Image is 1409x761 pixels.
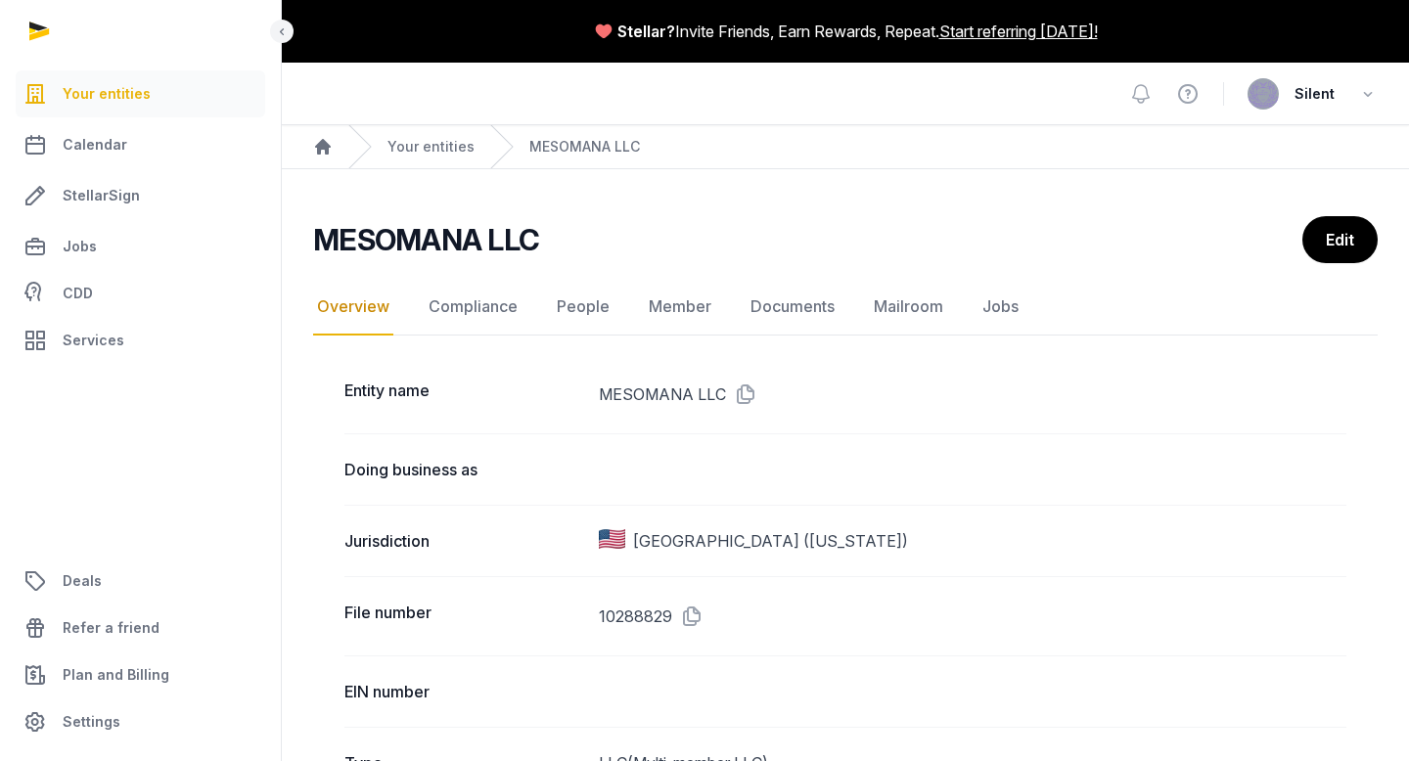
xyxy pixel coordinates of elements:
a: Plan and Billing [16,651,265,698]
nav: Breadcrumb [282,125,1409,169]
h2: MESOMANA LLC [313,222,539,257]
a: Jobs [16,223,265,270]
a: Services [16,317,265,364]
span: Plan and Billing [63,663,169,687]
a: Start referring [DATE]! [939,20,1098,43]
a: Your entities [16,70,265,117]
dt: File number [344,601,583,632]
span: CDD [63,282,93,305]
dt: EIN number [344,680,583,703]
img: avatar [1248,78,1279,110]
span: Calendar [63,133,127,157]
dt: Jurisdiction [344,529,583,553]
dt: Doing business as [344,458,583,481]
a: Settings [16,698,265,745]
a: Compliance [425,279,522,336]
nav: Tabs [313,279,1378,336]
a: Member [645,279,715,336]
a: Mailroom [870,279,947,336]
dd: MESOMANA LLC [599,379,1346,410]
a: Documents [747,279,839,336]
a: Your entities [387,137,475,157]
a: Edit [1302,216,1378,263]
span: Settings [63,710,120,734]
a: StellarSign [16,172,265,219]
span: Refer a friend [63,616,159,640]
span: Services [63,329,124,352]
span: StellarSign [63,184,140,207]
a: Overview [313,279,393,336]
a: Deals [16,558,265,604]
span: Jobs [63,235,97,258]
a: People [553,279,614,336]
span: [GEOGRAPHIC_DATA] ([US_STATE]) [633,529,908,553]
iframe: Chat Widget [1311,667,1409,761]
span: Silent [1295,82,1335,106]
span: Your entities [63,82,151,106]
dd: 10288829 [599,601,1346,632]
a: MESOMANA LLC [529,137,640,157]
a: Jobs [978,279,1023,336]
a: Calendar [16,121,265,168]
dt: Entity name [344,379,583,410]
span: Deals [63,569,102,593]
a: CDD [16,274,265,313]
span: Stellar? [617,20,675,43]
a: Refer a friend [16,604,265,651]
